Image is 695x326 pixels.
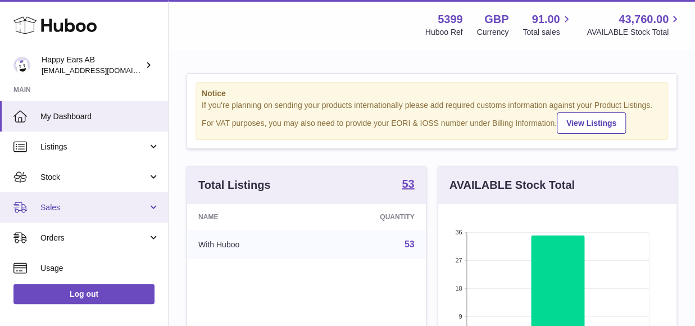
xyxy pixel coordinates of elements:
div: Happy Ears AB [42,55,143,76]
th: Name [187,204,313,230]
text: 18 [455,285,462,292]
span: My Dashboard [40,111,160,122]
strong: Notice [202,88,662,99]
span: [EMAIL_ADDRESS][DOMAIN_NAME] [42,66,165,75]
h3: AVAILABLE Stock Total [449,178,575,193]
span: Stock [40,172,148,183]
span: Sales [40,202,148,213]
text: 36 [455,229,462,236]
div: Currency [477,27,509,38]
td: With Huboo [187,230,313,259]
span: 91.00 [532,12,560,27]
img: 3pl@happyearsearplugs.com [13,57,30,74]
th: Quantity [313,204,426,230]
a: 91.00 Total sales [523,12,573,38]
strong: 53 [402,178,414,189]
span: AVAILABLE Stock Total [587,27,682,38]
strong: 5399 [438,12,463,27]
a: Log out [13,284,155,304]
div: If you're planning on sending your products internationally please add required customs informati... [202,100,662,134]
span: Usage [40,263,160,274]
div: Huboo Ref [425,27,463,38]
span: Total sales [523,27,573,38]
a: 53 [402,178,414,192]
span: Listings [40,142,148,152]
a: View Listings [557,112,626,134]
text: 9 [458,313,462,320]
a: 43,760.00 AVAILABLE Stock Total [587,12,682,38]
a: 53 [405,239,415,249]
strong: GBP [484,12,508,27]
h3: Total Listings [198,178,271,193]
text: 27 [455,257,462,264]
span: 43,760.00 [619,12,669,27]
span: Orders [40,233,148,243]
